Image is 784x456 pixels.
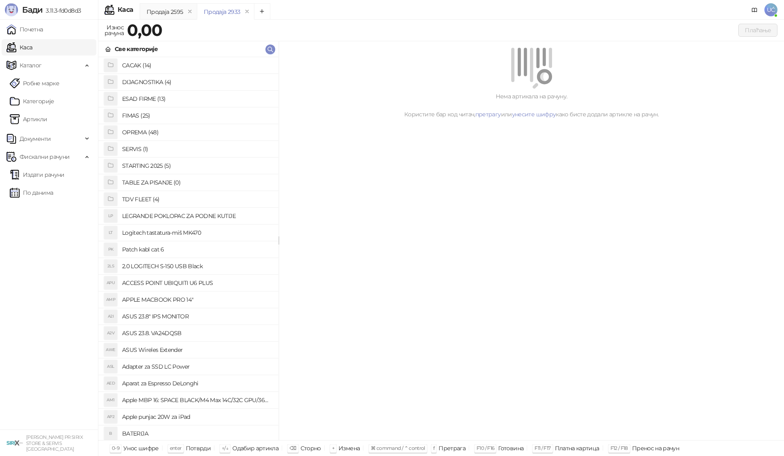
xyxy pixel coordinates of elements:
div: Сторно [301,443,321,454]
div: AMP [104,293,117,306]
div: Све категорије [115,44,158,53]
div: A2I [104,310,117,323]
div: AM1 [104,394,117,407]
h4: Logitech tastatura-miš MK470 [122,226,272,239]
span: Каталог [20,57,42,73]
div: grid [98,57,278,440]
a: Издати рачуни [10,167,65,183]
h4: TDV FLEET (4) [122,193,272,206]
span: enter [170,445,182,451]
span: F10 / F16 [477,445,494,451]
h4: OPREMA (48) [122,126,272,139]
button: Плаћање [738,24,777,37]
a: унесите шифру [512,111,556,118]
div: Готовина [498,443,523,454]
h4: TABLE ZA PISANJE (0) [122,176,272,189]
h4: Patch kabl cat 6 [122,243,272,256]
h4: ESAD FIRME (13) [122,92,272,105]
div: Потврди [186,443,211,454]
div: APU [104,276,117,289]
strong: 0,00 [127,20,162,40]
div: Нема артикала на рачуну. Користите бар код читач, или како бисте додали артикле на рачун. [289,92,774,119]
span: Документи [20,131,51,147]
span: 3.11.3-fd0d8d3 [42,7,81,14]
a: ArtikliАртикли [10,111,47,127]
span: f [433,445,434,451]
span: 0-9 [112,445,119,451]
h4: ASUS 23.8" IPS MONITOR [122,310,272,323]
h4: DIJAGNOSTIKA (4) [122,76,272,89]
div: Продаја 2595 [147,7,183,16]
h4: Apple MBP 16: SPACE BLACK/M4 Max 14C/32C GPU/36GB/1T-ZEE [122,394,272,407]
span: F12 / F18 [610,445,628,451]
div: 2LS [104,260,117,273]
div: Унос шифре [123,443,159,454]
h4: ASUS 23.8. VA24DQSB [122,327,272,340]
h4: APPLE MACBOOK PRO 14" [122,293,272,306]
a: Документација [748,3,761,16]
button: Add tab [254,3,270,20]
h4: ASUS Wireles Extender [122,343,272,356]
div: Претрага [439,443,465,454]
span: F11 / F17 [535,445,550,451]
div: Платна картица [555,443,599,454]
a: Каса [7,39,32,56]
h4: CACAK (14) [122,59,272,72]
img: 64x64-companyLogo-cb9a1907-c9b0-4601-bb5e-5084e694c383.png [7,435,23,451]
h4: 2.0 LOGITECH S-150 USB Black [122,260,272,273]
a: Почетна [7,21,43,38]
div: A2V [104,327,117,340]
span: ⌫ [290,445,296,451]
div: Одабир артикла [232,443,278,454]
button: remove [185,8,195,15]
div: AED [104,377,117,390]
div: AP2 [104,410,117,423]
button: remove [242,8,252,15]
span: UĆ [764,3,777,16]
h4: Aparat za Espresso DeLonghi [122,377,272,390]
div: Продаја 2933 [204,7,240,16]
div: AWE [104,343,117,356]
a: По данима [10,185,53,201]
div: B [104,427,117,440]
div: PK [104,243,117,256]
h4: ACCESS POINT UBIQUITI U6 PLUS [122,276,272,289]
div: Измена [339,443,360,454]
h4: Adapter za SSD LC Power [122,360,272,373]
div: LT [104,226,117,239]
div: ASL [104,360,117,373]
div: LP [104,209,117,222]
h4: BATERIJA [122,427,272,440]
a: Категорије [10,93,54,109]
img: Logo [5,3,18,16]
h4: STARTING 2025 (5) [122,159,272,172]
h4: SERVIS (1) [122,142,272,156]
span: ↑/↓ [222,445,228,451]
h4: LEGRANDE POKLOPAC ZA PODNE KUTIJE [122,209,272,222]
h4: Apple punjac 20W za iPad [122,410,272,423]
small: [PERSON_NAME] PR SIRIX STORE & SERVIS [GEOGRAPHIC_DATA] [26,434,83,452]
span: + [332,445,334,451]
span: Фискални рачуни [20,149,69,165]
a: Робне марке [10,75,59,91]
span: Бади [22,5,42,15]
a: претрагу [475,111,501,118]
div: Износ рачуна [103,22,125,38]
h4: FIMAS (25) [122,109,272,122]
div: Каса [118,7,133,13]
span: ⌘ command / ⌃ control [371,445,425,451]
div: Пренос на рачун [632,443,679,454]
